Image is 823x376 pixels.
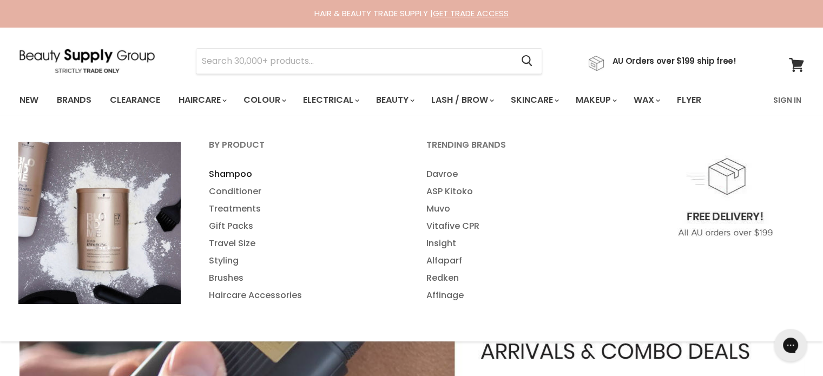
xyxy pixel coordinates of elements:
a: By Product [195,136,411,163]
a: Flyer [669,89,709,111]
ul: Main menu [413,166,628,304]
form: Product [196,48,542,74]
a: Alfaparf [413,252,628,269]
ul: Main menu [11,84,738,116]
ul: Main menu [195,166,411,304]
a: Brands [49,89,100,111]
button: Search [513,49,542,74]
a: Makeup [568,89,623,111]
input: Search [196,49,513,74]
a: Redken [413,269,628,287]
a: Beauty [368,89,421,111]
div: HAIR & BEAUTY TRADE SUPPLY | [6,8,818,19]
a: Skincare [503,89,565,111]
nav: Main [6,84,818,116]
a: New [11,89,47,111]
a: Vitafive CPR [413,217,628,235]
a: Lash / Brow [423,89,501,111]
a: Brushes [195,269,411,287]
a: Muvo [413,200,628,217]
a: Davroe [413,166,628,183]
a: Haircare Accessories [195,287,411,304]
a: Styling [195,252,411,269]
a: Treatments [195,200,411,217]
a: GET TRADE ACCESS [433,8,509,19]
iframe: Gorgias live chat messenger [769,325,812,365]
a: Clearance [102,89,168,111]
a: Insight [413,235,628,252]
a: Trending Brands [413,136,628,163]
a: Colour [235,89,293,111]
a: Electrical [295,89,366,111]
a: Sign In [767,89,808,111]
a: ASP Kitoko [413,183,628,200]
a: Wax [626,89,667,111]
a: Travel Size [195,235,411,252]
a: Affinage [413,287,628,304]
a: Gift Packs [195,217,411,235]
a: Shampoo [195,166,411,183]
a: Haircare [170,89,233,111]
a: Conditioner [195,183,411,200]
